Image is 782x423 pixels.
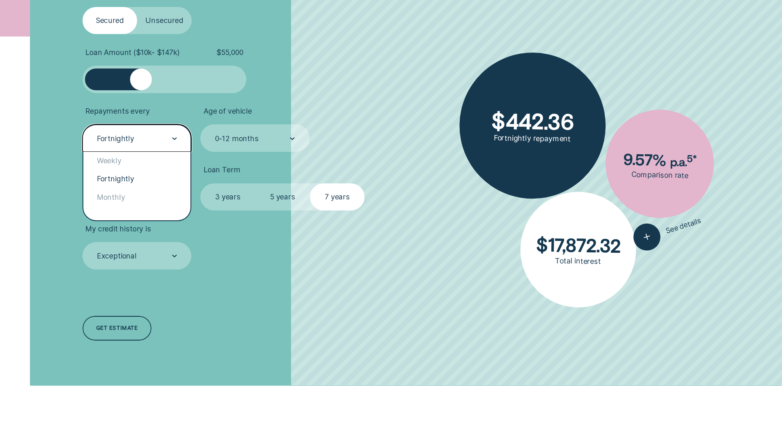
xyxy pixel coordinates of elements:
[630,207,705,253] button: See details
[255,183,310,211] label: 5 years
[216,48,243,57] span: $ 55,000
[85,107,149,116] span: Repayments every
[83,7,137,34] label: Secured
[204,165,240,174] span: Loan Term
[97,134,134,143] div: Fortnightly
[97,252,137,261] div: Exceptional
[310,183,365,211] label: 7 years
[200,183,255,211] label: 3 years
[137,7,192,34] label: Unsecured
[204,107,252,116] span: Age of vehicle
[83,188,191,206] div: Monthly
[85,224,151,233] span: My credit history is
[85,48,180,57] span: Loan Amount ( $10k - $147k )
[215,134,259,143] div: 0-12 months
[83,316,151,341] a: Get estimate
[665,216,702,235] span: See details
[83,152,191,170] div: Weekly
[83,170,191,188] div: Fortnightly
